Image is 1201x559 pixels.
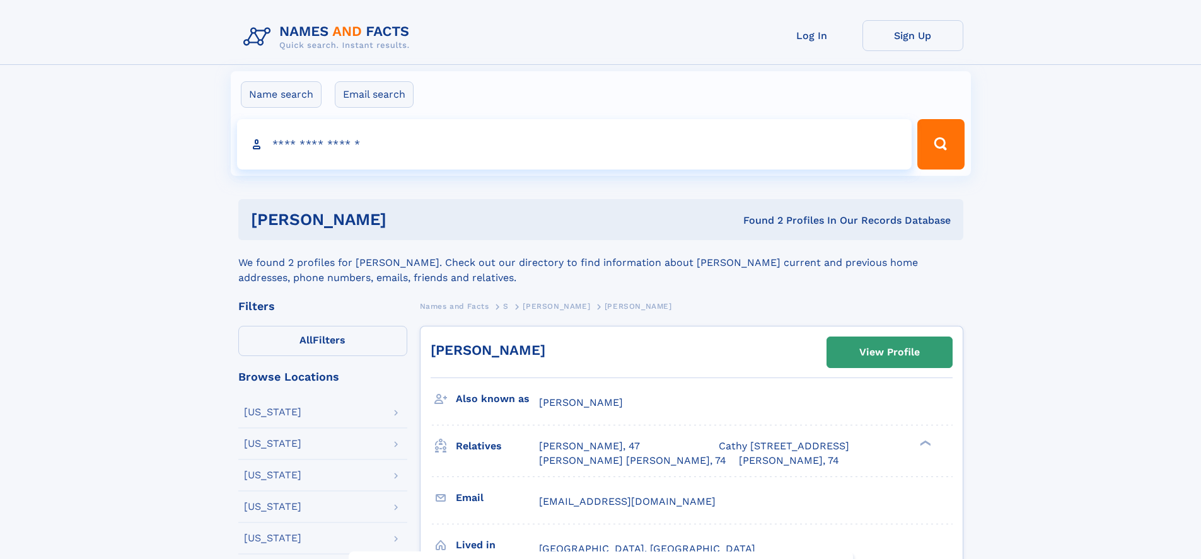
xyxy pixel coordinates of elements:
[251,212,565,228] h1: [PERSON_NAME]
[237,119,912,170] input: search input
[238,20,420,54] img: Logo Names and Facts
[299,334,313,346] span: All
[917,439,932,447] div: ❯
[456,534,539,556] h3: Lived in
[762,20,862,51] a: Log In
[456,435,539,457] h3: Relatives
[238,301,407,312] div: Filters
[539,454,726,468] a: [PERSON_NAME] [PERSON_NAME], 74
[859,338,920,367] div: View Profile
[456,487,539,509] h3: Email
[917,119,964,170] button: Search Button
[503,302,509,311] span: S
[238,371,407,383] div: Browse Locations
[739,454,839,468] a: [PERSON_NAME], 74
[862,20,963,51] a: Sign Up
[539,396,623,408] span: [PERSON_NAME]
[241,81,322,108] label: Name search
[523,298,590,314] a: [PERSON_NAME]
[539,495,716,507] span: [EMAIL_ADDRESS][DOMAIN_NAME]
[827,337,952,367] a: View Profile
[456,388,539,410] h3: Also known as
[539,543,755,555] span: [GEOGRAPHIC_DATA], [GEOGRAPHIC_DATA]
[539,439,640,453] a: [PERSON_NAME], 47
[335,81,414,108] label: Email search
[244,439,301,449] div: [US_STATE]
[523,302,590,311] span: [PERSON_NAME]
[244,533,301,543] div: [US_STATE]
[420,298,489,314] a: Names and Facts
[605,302,672,311] span: [PERSON_NAME]
[244,502,301,512] div: [US_STATE]
[244,470,301,480] div: [US_STATE]
[238,326,407,356] label: Filters
[719,439,849,453] a: Cathy [STREET_ADDRESS]
[238,240,963,285] div: We found 2 profiles for [PERSON_NAME]. Check out our directory to find information about [PERSON_...
[503,298,509,314] a: S
[244,407,301,417] div: [US_STATE]
[431,342,545,358] a: [PERSON_NAME]
[565,214,951,228] div: Found 2 Profiles In Our Records Database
